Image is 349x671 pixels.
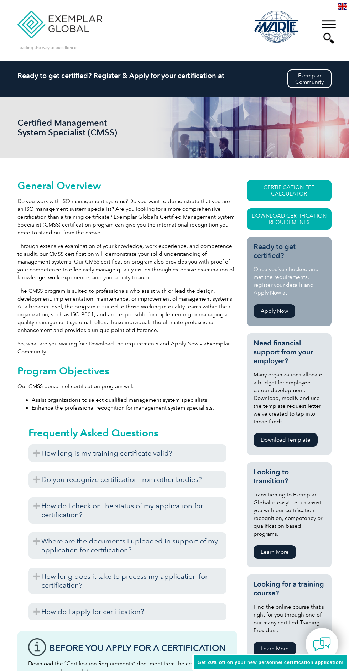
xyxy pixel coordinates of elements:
p: Leading the way to excellence [17,44,77,52]
h1: Certified Management System Specialist (CMSS) [17,118,124,137]
h3: Ready to get certified? [254,242,325,260]
p: So, what are you waiting for? Download the requirements and Apply Now via . [17,340,237,355]
h3: How do I apply for certification? [28,603,226,620]
h2: Program Objectives [17,365,237,376]
h3: Where are the documents I uploaded in support of my application for certification? [28,532,226,559]
p: Transitioning to Exemplar Global is easy! Let us assist you with our certification recognition, c... [254,491,325,538]
p: Do you work with ISO management systems? Do you want to demonstrate that you are an ISO managemen... [17,197,237,236]
p: Many organizations allocate a budget for employee career development. Download, modify and use th... [254,371,325,426]
a: CERTIFICATION FEE CALCULATOR [247,180,332,201]
h3: Looking for a training course? [254,580,325,598]
a: ExemplarCommunity [287,69,332,88]
p: Once you’ve checked and met the requirements, register your details and Apply Now at [254,265,325,297]
p: Through extensive examination of your knowledge, work experience, and competence to audit, our CM... [17,242,237,281]
h3: Before You Apply For a Certification [50,644,226,652]
a: Apply Now [254,304,295,318]
h3: Need financial support from your employer? [254,339,325,365]
p: The CMSS program is suited to professionals who assist with or lead the design, development, impl... [17,287,237,334]
h2: General Overview [17,180,237,191]
h2: Ready to get certified? Register & Apply for your certification at [17,71,332,80]
p: Find the online course that’s right for you through one of our many certified Training Providers. [254,603,325,634]
li: Enhance the professional recognition for management system specialists. [32,404,237,412]
li: Assist organizations to select qualified management system specialists [32,396,237,404]
img: contact-chat.png [313,635,331,653]
h3: Looking to transition? [254,468,325,485]
h3: How long is my training certificate valid? [28,444,226,462]
h3: How do I check on the status of my application for certification? [28,497,226,524]
a: Download Certification Requirements [247,208,332,230]
p: Our CMSS personnel certification program will: [17,383,237,390]
h2: Frequently Asked Questions [28,427,226,438]
a: Learn More [254,545,296,559]
a: Download Template [254,433,318,447]
img: en [338,3,347,10]
h3: How long does it take to process my application for certification? [28,568,226,594]
span: Get 20% off on your new personnel certification application! [198,660,344,665]
a: Learn More [254,642,296,655]
h3: Do you recognize certification from other bodies? [28,471,226,488]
